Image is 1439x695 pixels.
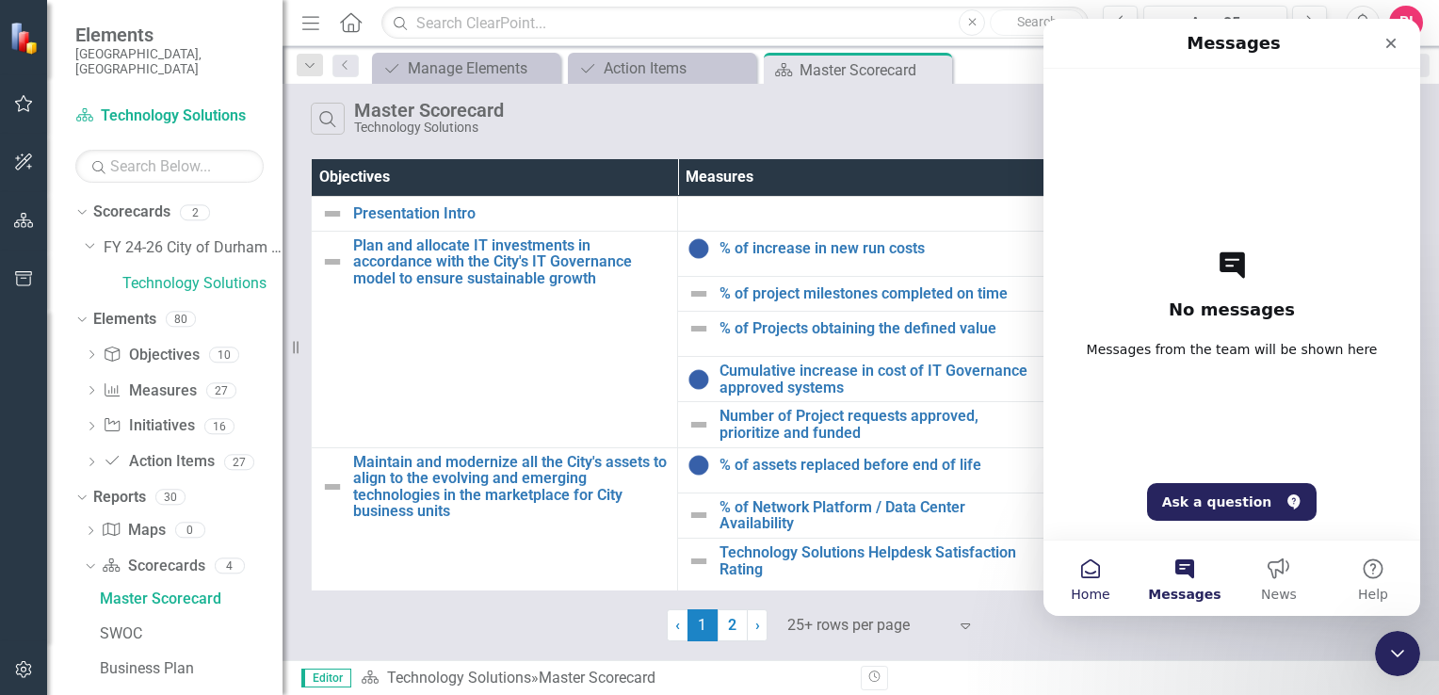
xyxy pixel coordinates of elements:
td: Double-Click to Edit Right Click for Context Menu [312,447,678,662]
a: Initiatives [103,415,194,437]
a: 2 [718,609,748,641]
img: Target Pending [687,454,710,477]
td: Double-Click to Edit Right Click for Context Menu [678,357,1044,402]
iframe: Intercom live chat [1043,19,1420,616]
a: Technology Solutions [122,273,283,295]
div: Technology Solutions [354,121,504,135]
div: 2 [180,204,210,220]
td: Double-Click to Edit Right Click for Context Menu [678,493,1044,538]
button: Aug-25 [1143,6,1287,40]
a: Manage Elements [377,57,556,80]
a: Cumulative increase in cost of IT Governance approved systems [719,363,1034,396]
div: 27 [206,382,236,398]
a: Technology Solutions [387,669,531,687]
a: SWOC [95,619,283,649]
img: Target Pending [687,237,710,260]
input: Search ClearPoint... [381,7,1089,40]
td: Double-Click to Edit Right Click for Context Menu [678,277,1044,312]
span: Search [1017,14,1058,29]
div: 10 [209,347,239,363]
a: FY 24-26 City of Durham Strategic Plan [104,237,283,259]
img: Not Defined [687,283,710,305]
div: Business Plan [100,660,283,677]
a: Elements [93,309,156,331]
td: Double-Click to Edit Right Click for Context Menu [678,231,1044,276]
div: SWOC [100,625,283,642]
div: 80 [166,312,196,328]
iframe: Intercom live chat [1375,631,1420,676]
a: % of Network Platform / Data Center Availability [719,499,1034,532]
div: » [361,668,847,689]
img: Not Defined [687,317,710,340]
span: Editor [301,669,351,687]
td: Double-Click to Edit Right Click for Context Menu [312,231,678,447]
img: Not Defined [687,550,710,573]
a: % of project milestones completed on time [719,285,1034,302]
td: Double-Click to Edit Right Click for Context Menu [678,402,1044,447]
a: Scorecards [102,556,204,577]
div: 16 [204,418,234,434]
a: Technology Solutions Helpdesk Satisfaction Rating [719,544,1034,577]
div: Manage Elements [408,57,556,80]
div: 30 [155,490,186,506]
div: Master Scorecard [800,58,947,82]
span: Elements [75,24,264,46]
div: Action Items [604,57,752,80]
div: Master Scorecard [100,590,283,607]
td: Double-Click to Edit Right Click for Context Menu [678,447,1044,493]
img: Target Pending [687,368,710,391]
input: Search Below... [75,150,264,183]
div: Master Scorecard [354,100,504,121]
div: Master Scorecard [539,669,655,687]
button: Search [990,9,1084,36]
img: Not Defined [321,476,344,498]
td: Double-Click to Edit Right Click for Context Menu [312,196,678,231]
div: 0 [175,523,205,539]
img: Not Defined [321,251,344,273]
a: Maps [102,520,165,541]
img: Not Defined [687,413,710,436]
a: Objectives [103,345,199,366]
a: Maintain and modernize all the City's assets to align to the evolving and emerging technologies i... [353,454,668,520]
a: Master Scorecard [95,584,283,614]
a: Measures [103,380,196,402]
div: 4 [215,558,245,574]
img: ClearPoint Strategy [8,20,44,56]
img: Not Defined [321,202,344,225]
a: Technology Solutions [75,105,264,127]
a: Action Items [103,451,214,473]
a: Action Items [573,57,752,80]
a: Number of Project requests approved, prioritize and funded [719,408,1034,441]
td: Double-Click to Edit Right Click for Context Menu [678,538,1044,600]
td: Double-Click to Edit Right Click for Context Menu [678,312,1044,357]
a: % of increase in new run costs [719,240,1034,257]
small: [GEOGRAPHIC_DATA], [GEOGRAPHIC_DATA] [75,46,264,77]
a: % of assets replaced before end of life [719,457,1034,474]
a: Presentation Intro [353,205,668,222]
span: › [755,616,760,634]
a: Plan and allocate IT investments in accordance with the City's IT Governance model to ensure sust... [353,237,668,287]
div: Aug-25 [1150,12,1281,35]
div: 27 [224,454,254,470]
a: % of Projects obtaining the defined value [719,320,1034,337]
a: Business Plan [95,654,283,684]
span: 1 [687,609,718,641]
a: Scorecards [93,202,170,223]
button: BI [1389,6,1423,40]
span: ‹ [675,616,680,634]
img: Not Defined [687,504,710,526]
a: Reports [93,487,146,509]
